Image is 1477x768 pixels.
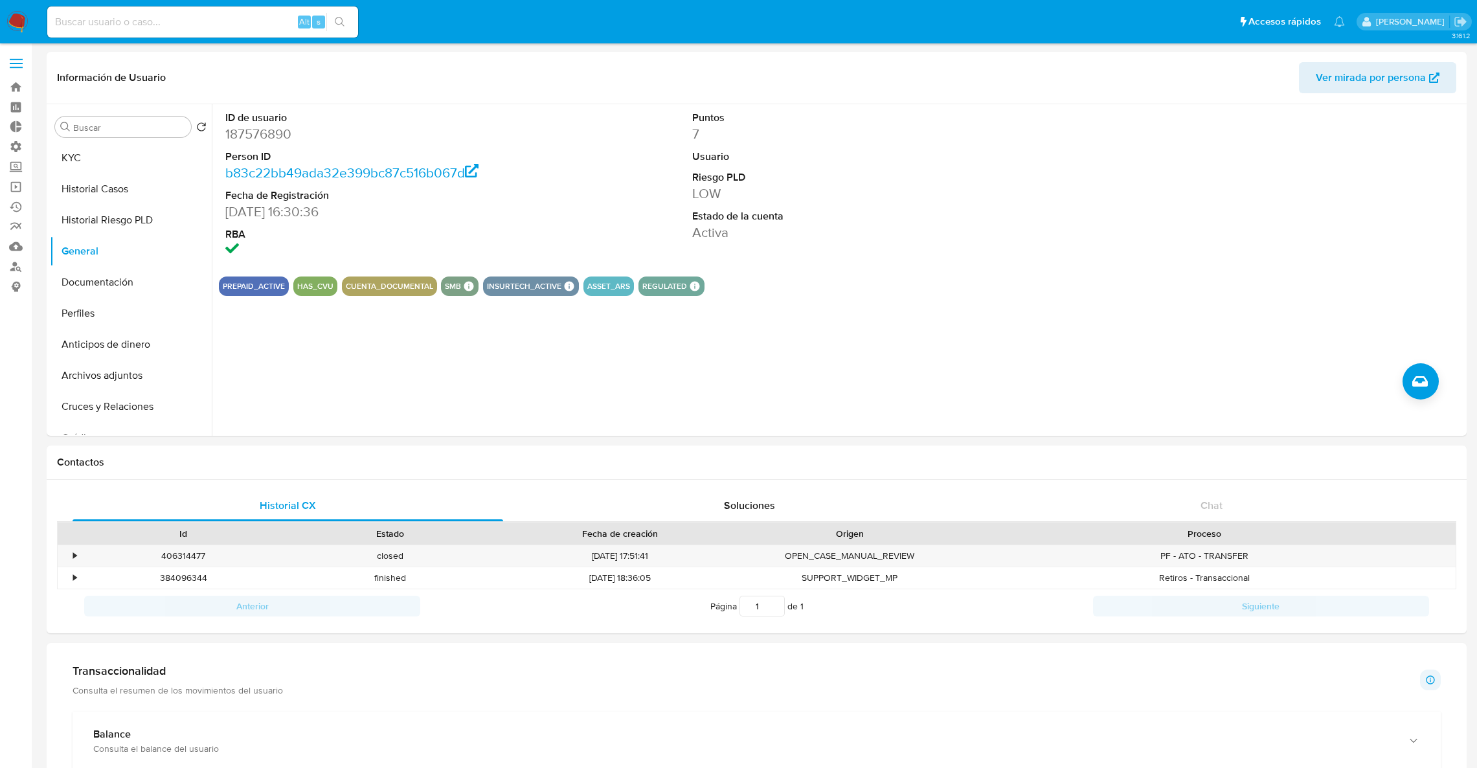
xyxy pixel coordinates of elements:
[196,122,207,136] button: Volver al orden por defecto
[89,527,278,540] div: Id
[50,329,212,360] button: Anticipos de dinero
[57,456,1456,469] h1: Contactos
[1334,16,1345,27] a: Notificaciones
[225,150,524,164] dt: Person ID
[47,14,358,30] input: Buscar usuario o caso...
[73,550,76,562] div: •
[225,111,524,125] dt: ID de usuario
[1376,16,1449,28] p: santiago.sgreco@mercadolibre.com
[287,567,493,589] div: finished
[747,567,953,589] div: SUPPORT_WIDGET_MP
[692,209,991,223] dt: Estado de la cuenta
[84,596,420,616] button: Anterior
[692,223,991,242] dd: Activa
[73,572,76,584] div: •
[692,170,991,185] dt: Riesgo PLD
[326,13,353,31] button: search-icon
[225,163,479,182] a: b83c22bb49ada32e399bc87c516b067d
[493,545,746,567] div: [DATE] 17:51:41
[800,600,804,613] span: 1
[225,227,524,242] dt: RBA
[50,174,212,205] button: Historial Casos
[692,111,991,125] dt: Puntos
[57,71,166,84] h1: Información de Usuario
[50,422,212,453] button: Créditos
[692,185,991,203] dd: LOW
[260,498,316,513] span: Historial CX
[317,16,321,28] span: s
[1248,15,1321,28] span: Accesos rápidos
[1201,498,1223,513] span: Chat
[50,298,212,329] button: Perfiles
[962,527,1447,540] div: Proceso
[692,150,991,164] dt: Usuario
[710,596,804,616] span: Página de
[296,527,484,540] div: Estado
[50,391,212,422] button: Cruces y Relaciones
[50,267,212,298] button: Documentación
[50,205,212,236] button: Historial Riesgo PLD
[1454,15,1467,28] a: Salir
[756,527,944,540] div: Origen
[80,567,287,589] div: 384096344
[80,545,287,567] div: 406314477
[1299,62,1456,93] button: Ver mirada por persona
[493,567,746,589] div: [DATE] 18:36:05
[60,122,71,132] button: Buscar
[953,567,1456,589] div: Retiros - Transaccional
[1316,62,1426,93] span: Ver mirada por persona
[747,545,953,567] div: OPEN_CASE_MANUAL_REVIEW
[50,142,212,174] button: KYC
[225,188,524,203] dt: Fecha de Registración
[299,16,310,28] span: Alt
[953,545,1456,567] div: PF - ATO - TRANSFER
[50,236,212,267] button: General
[502,527,737,540] div: Fecha de creación
[50,360,212,391] button: Archivos adjuntos
[1093,596,1429,616] button: Siguiente
[692,125,991,143] dd: 7
[287,545,493,567] div: closed
[724,498,775,513] span: Soluciones
[225,125,524,143] dd: 187576890
[73,122,186,133] input: Buscar
[225,203,524,221] dd: [DATE] 16:30:36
